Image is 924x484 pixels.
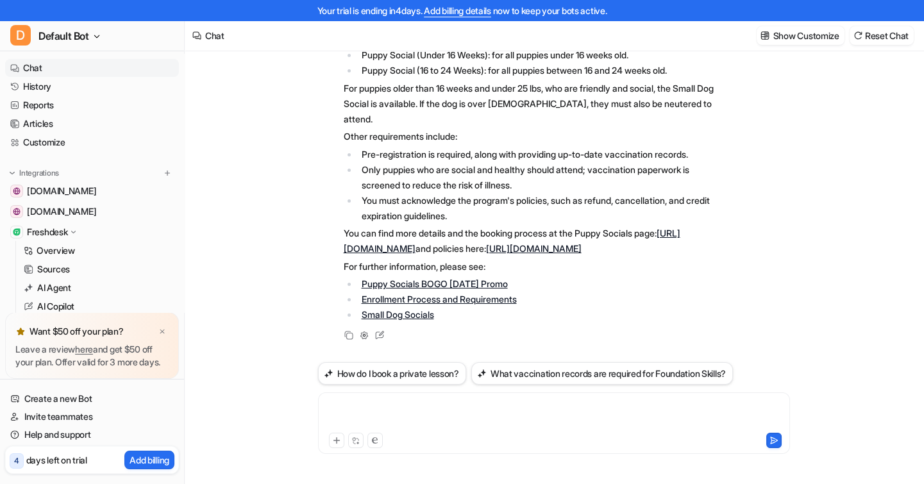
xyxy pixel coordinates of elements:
li: Puppy Social (16 to 24 Weeks): for all puppies between 16 and 24 weeks old. [358,63,719,78]
img: reset [853,31,862,40]
p: AI Copilot [37,300,74,313]
button: Show Customize [757,26,844,45]
a: www.whenhoundsfly.com[DOMAIN_NAME] [5,182,179,200]
img: Freshdesk [13,228,21,236]
p: days left on trial [26,453,87,467]
a: [URL][DOMAIN_NAME] [486,243,582,254]
a: History [5,78,179,96]
img: customize [760,31,769,40]
a: Enrollment Process and Requirements [361,294,516,305]
li: Only puppies who are social and healthy should attend; vaccination paperwork is screened to reduc... [358,162,719,193]
button: Add billing [124,451,174,469]
button: What vaccination records are required for Foundation Skills? [471,362,733,385]
p: Freshdesk [27,226,67,238]
p: 4 [14,455,19,467]
p: For puppies older than 16 weeks and under 25 lbs, who are friendly and social, the Small Dog Soci... [344,81,719,127]
span: [DOMAIN_NAME] [27,185,96,197]
span: Default Bot [38,27,89,45]
p: Want $50 off your plan? [29,325,124,338]
button: Integrations [5,167,63,179]
p: Leave a review and get $50 off your plan. Offer valid for 3 more days. [15,343,169,369]
a: Create a new Bot [5,390,179,408]
p: You can find more details and the booking process at the Puppy Socials page: and policies here: [344,226,719,256]
a: Invite teammates [5,408,179,426]
button: How do I book a private lesson? [318,362,466,385]
li: Pre-registration is required, along with providing up-to-date vaccination records. [358,147,719,162]
img: star [15,326,26,337]
button: Reset Chat [850,26,914,45]
a: online.whenhoundsfly.com[DOMAIN_NAME] [5,203,179,221]
p: AI Agent [37,281,71,294]
img: x [158,328,166,336]
a: AI Agent [19,279,179,297]
a: Puppy Socials BOGO [DATE] Promo [361,278,507,289]
a: here [75,344,93,355]
a: Sources [19,260,179,278]
p: Sources [37,263,70,276]
a: Overview [19,242,179,260]
p: Overview [37,244,75,257]
a: Customize [5,133,179,151]
li: Puppy Social (Under 16 Weeks): for all puppies under 16 weeks old. [358,47,719,63]
a: Articles [5,115,179,133]
a: Chat [5,59,179,77]
p: For further information, please see: [344,259,719,274]
p: Show Customize [773,29,839,42]
img: online.whenhoundsfly.com [13,208,21,215]
a: Add billing details [424,5,491,16]
li: You must acknowledge the program's policies, such as refund, cancellation, and credit expiration ... [358,193,719,224]
a: Small Dog Socials [361,309,433,320]
img: www.whenhoundsfly.com [13,187,21,195]
a: Help and support [5,426,179,444]
span: [DOMAIN_NAME] [27,205,96,218]
p: Other requirements include: [344,129,719,144]
a: AI Copilot [19,297,179,315]
img: expand menu [8,169,17,178]
span: D [10,25,31,46]
p: Integrations [19,168,59,178]
img: menu_add.svg [163,169,172,178]
p: Add billing [130,453,169,467]
a: Reports [5,96,179,114]
div: Chat [205,29,224,42]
